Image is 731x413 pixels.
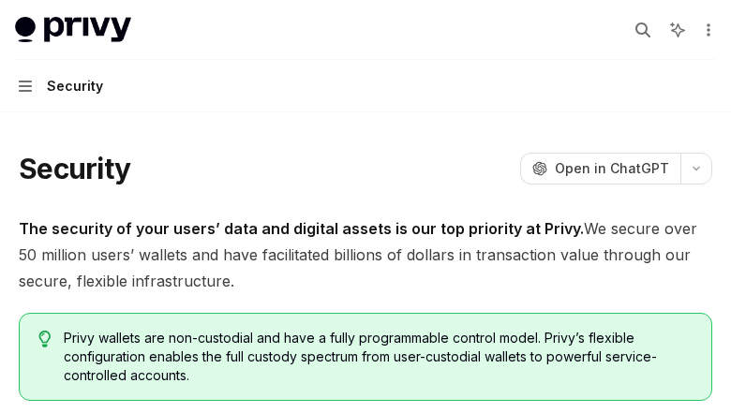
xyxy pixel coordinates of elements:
[697,17,716,43] button: More actions
[520,153,680,184] button: Open in ChatGPT
[47,75,103,97] div: Security
[19,152,130,185] h1: Security
[15,17,131,43] img: light logo
[19,219,584,238] strong: The security of your users’ data and digital assets is our top priority at Privy.
[38,331,52,347] svg: Tip
[555,159,669,178] span: Open in ChatGPT
[19,215,712,294] span: We secure over 50 million users’ wallets and have facilitated billions of dollars in transaction ...
[64,329,693,385] span: Privy wallets are non-custodial and have a fully programmable control model. Privy’s flexible con...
